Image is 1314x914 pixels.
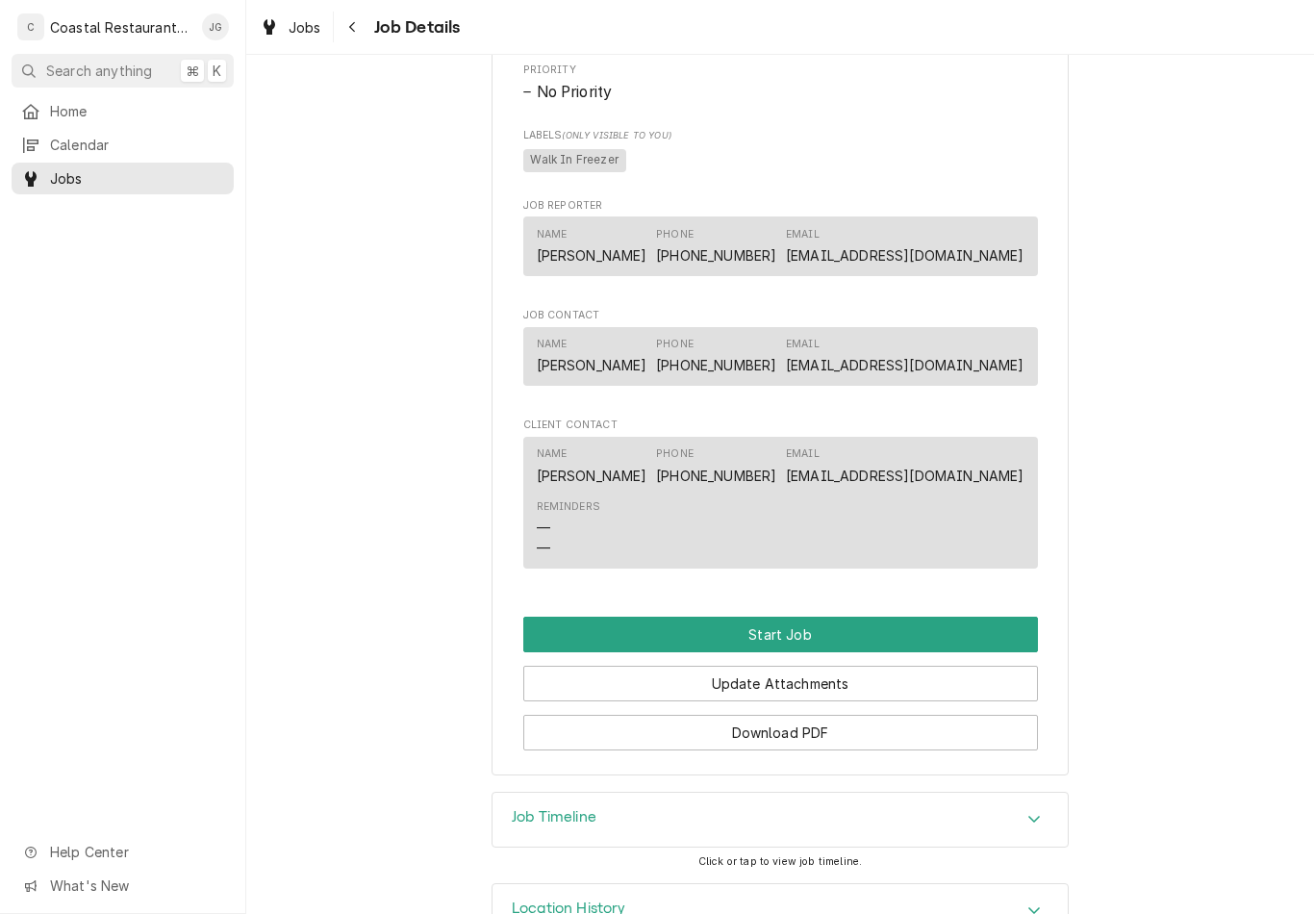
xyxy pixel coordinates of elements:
[523,146,1038,175] span: [object Object]
[656,446,776,485] div: Phone
[523,418,1038,576] div: Client Contact
[50,135,224,155] span: Calendar
[656,468,776,484] a: [PHONE_NUMBER]
[656,227,694,242] div: Phone
[537,518,550,538] div: —
[523,437,1038,577] div: Client Contact List
[523,63,1038,104] div: Priority
[46,61,152,81] span: Search anything
[523,701,1038,750] div: Button Group Row
[537,227,647,266] div: Name
[656,227,776,266] div: Phone
[537,446,647,485] div: Name
[786,446,1023,485] div: Email
[12,129,234,161] a: Calendar
[12,95,234,127] a: Home
[289,17,321,38] span: Jobs
[698,855,862,868] span: Click or tap to view job timeline.
[523,617,1038,750] div: Button Group
[50,876,222,896] span: What's New
[523,652,1038,701] div: Button Group Row
[523,308,1038,394] div: Job Contact
[537,499,600,558] div: Reminders
[523,63,1038,78] span: Priority
[523,128,1038,175] div: [object Object]
[50,17,191,38] div: Coastal Restaurant Repair
[50,168,224,189] span: Jobs
[523,327,1038,386] div: Contact
[523,715,1038,750] button: Download PDF
[523,149,626,172] span: Walk In Freezer
[656,247,776,264] a: [PHONE_NUMBER]
[656,446,694,462] div: Phone
[523,81,1038,104] span: Priority
[523,437,1038,569] div: Contact
[786,337,1023,375] div: Email
[523,617,1038,652] div: Button Group Row
[213,61,221,81] span: K
[537,446,568,462] div: Name
[523,198,1038,214] span: Job Reporter
[493,793,1068,847] button: Accordion Details Expand Trigger
[186,61,199,81] span: ⌘
[537,355,647,375] div: [PERSON_NAME]
[786,468,1023,484] a: [EMAIL_ADDRESS][DOMAIN_NAME]
[17,13,44,40] div: C
[523,666,1038,701] button: Update Attachments
[12,163,234,194] a: Jobs
[512,808,596,826] h3: Job Timeline
[50,842,222,862] span: Help Center
[523,81,1038,104] div: No Priority
[786,357,1023,373] a: [EMAIL_ADDRESS][DOMAIN_NAME]
[537,466,647,486] div: [PERSON_NAME]
[338,12,368,42] button: Navigate back
[537,227,568,242] div: Name
[523,418,1038,433] span: Client Contact
[50,101,224,121] span: Home
[523,216,1038,284] div: Job Reporter List
[786,227,820,242] div: Email
[523,198,1038,285] div: Job Reporter
[786,247,1023,264] a: [EMAIL_ADDRESS][DOMAIN_NAME]
[252,12,329,43] a: Jobs
[786,227,1023,266] div: Email
[537,499,600,515] div: Reminders
[656,337,776,375] div: Phone
[12,836,234,868] a: Go to Help Center
[523,617,1038,652] button: Start Job
[537,337,647,375] div: Name
[523,128,1038,143] span: Labels
[12,870,234,901] a: Go to What's New
[492,792,1069,848] div: Job Timeline
[493,793,1068,847] div: Accordion Header
[202,13,229,40] div: James Gatton's Avatar
[368,14,461,40] span: Job Details
[523,327,1038,394] div: Job Contact List
[656,357,776,373] a: [PHONE_NUMBER]
[656,337,694,352] div: Phone
[786,446,820,462] div: Email
[537,245,647,266] div: [PERSON_NAME]
[537,337,568,352] div: Name
[562,130,670,140] span: (Only Visible to You)
[786,337,820,352] div: Email
[537,538,550,558] div: —
[523,216,1038,275] div: Contact
[12,54,234,88] button: Search anything⌘K
[523,308,1038,323] span: Job Contact
[202,13,229,40] div: JG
